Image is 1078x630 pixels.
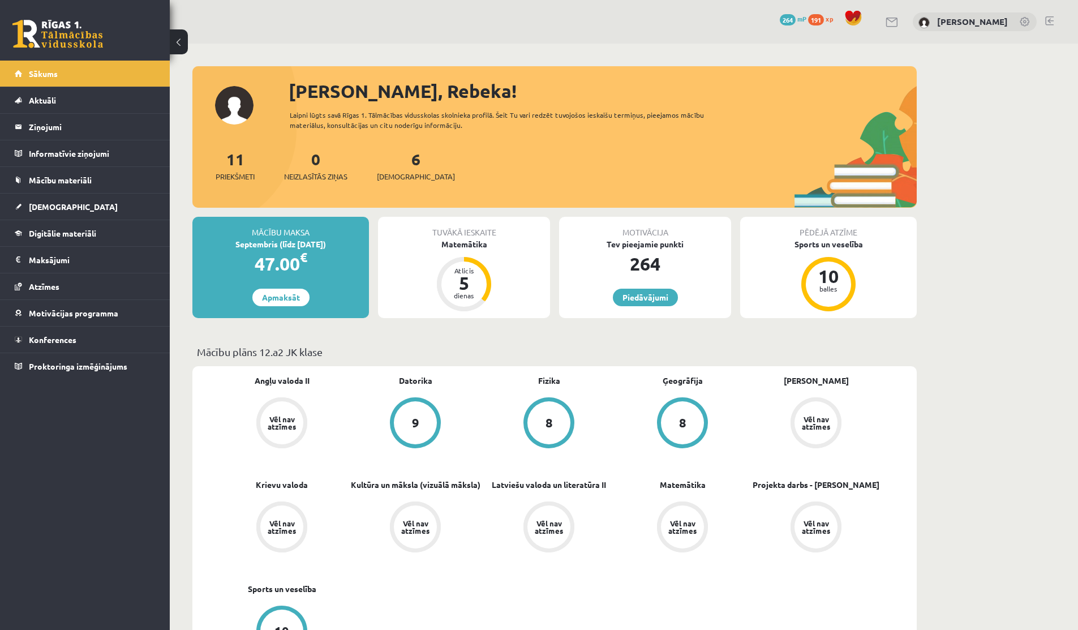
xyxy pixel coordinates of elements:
[300,249,307,265] span: €
[808,14,839,23] a: 191 xp
[349,502,482,555] a: Vēl nav atzīmes
[252,289,310,306] a: Apmaksāt
[290,110,724,130] div: Laipni lūgts savā Rīgas 1. Tālmācības vidusskolas skolnieka profilā. Šeit Tu vari redzēt tuvojošo...
[663,375,703,387] a: Ģeogrāfija
[780,14,796,25] span: 264
[29,114,156,140] legend: Ziņojumi
[559,250,731,277] div: 264
[492,479,606,491] a: Latviešu valoda un literatūra II
[15,273,156,299] a: Atzīmes
[29,361,127,371] span: Proktoringa izmēģinājums
[256,479,308,491] a: Krievu valoda
[289,78,917,105] div: [PERSON_NAME], Rebeka!
[679,417,686,429] div: 8
[15,327,156,353] a: Konferences
[447,274,481,292] div: 5
[29,95,56,105] span: Aktuāli
[447,292,481,299] div: dienas
[740,238,917,250] div: Sports un veselība
[811,267,845,285] div: 10
[482,397,616,451] a: 8
[29,281,59,292] span: Atzīmes
[216,149,255,182] a: 11Priekšmeti
[377,171,455,182] span: [DEMOGRAPHIC_DATA]
[255,375,310,387] a: Angļu valoda II
[780,14,806,23] a: 264 mP
[29,335,76,345] span: Konferences
[15,353,156,379] a: Proktoringa izmēģinājums
[808,14,824,25] span: 191
[15,247,156,273] a: Maksājumi
[811,285,845,292] div: balles
[29,175,92,185] span: Mācību materiāli
[482,502,616,555] a: Vēl nav atzīmes
[784,375,849,387] a: [PERSON_NAME]
[15,194,156,220] a: [DEMOGRAPHIC_DATA]
[15,87,156,113] a: Aktuāli
[740,217,917,238] div: Pēdējā atzīme
[660,479,706,491] a: Matemātika
[192,250,369,277] div: 47.00
[797,14,806,23] span: mP
[800,520,832,534] div: Vēl nav atzīmes
[266,520,298,534] div: Vēl nav atzīmes
[215,397,349,451] a: Vēl nav atzīmes
[753,479,879,491] a: Projekta darbs - [PERSON_NAME]
[559,217,731,238] div: Motivācija
[284,149,347,182] a: 0Neizlasītās ziņas
[15,61,156,87] a: Sākums
[918,17,930,28] img: Rebeka Trofimova
[15,114,156,140] a: Ziņojumi
[538,375,560,387] a: Fizika
[215,502,349,555] a: Vēl nav atzīmes
[15,300,156,326] a: Motivācijas programma
[15,140,156,166] a: Informatīvie ziņojumi
[29,308,118,318] span: Motivācijas programma
[29,202,118,212] span: [DEMOGRAPHIC_DATA]
[800,415,832,430] div: Vēl nav atzīmes
[216,171,255,182] span: Priekšmeti
[29,68,58,79] span: Sākums
[377,149,455,182] a: 6[DEMOGRAPHIC_DATA]
[284,171,347,182] span: Neizlasītās ziņas
[197,344,912,359] p: Mācību plāns 12.a2 JK klase
[399,375,432,387] a: Datorika
[533,520,565,534] div: Vēl nav atzīmes
[349,397,482,451] a: 9
[29,140,156,166] legend: Informatīvie ziņojumi
[29,228,96,238] span: Digitālie materiāli
[266,415,298,430] div: Vēl nav atzīmes
[616,397,749,451] a: 8
[749,502,883,555] a: Vēl nav atzīmes
[248,583,316,595] a: Sports un veselība
[667,520,698,534] div: Vēl nav atzīmes
[749,397,883,451] a: Vēl nav atzīmes
[12,20,103,48] a: Rīgas 1. Tālmācības vidusskola
[192,217,369,238] div: Mācību maksa
[378,238,550,313] a: Matemātika Atlicis 5 dienas
[351,479,480,491] a: Kultūra un māksla (vizuālā māksla)
[826,14,833,23] span: xp
[559,238,731,250] div: Tev pieejamie punkti
[546,417,553,429] div: 8
[400,520,431,534] div: Vēl nav atzīmes
[447,267,481,274] div: Atlicis
[378,238,550,250] div: Matemātika
[15,167,156,193] a: Mācību materiāli
[613,289,678,306] a: Piedāvājumi
[192,238,369,250] div: Septembris (līdz [DATE])
[937,16,1008,27] a: [PERSON_NAME]
[740,238,917,313] a: Sports un veselība 10 balles
[616,502,749,555] a: Vēl nav atzīmes
[378,217,550,238] div: Tuvākā ieskaite
[15,220,156,246] a: Digitālie materiāli
[29,247,156,273] legend: Maksājumi
[412,417,419,429] div: 9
